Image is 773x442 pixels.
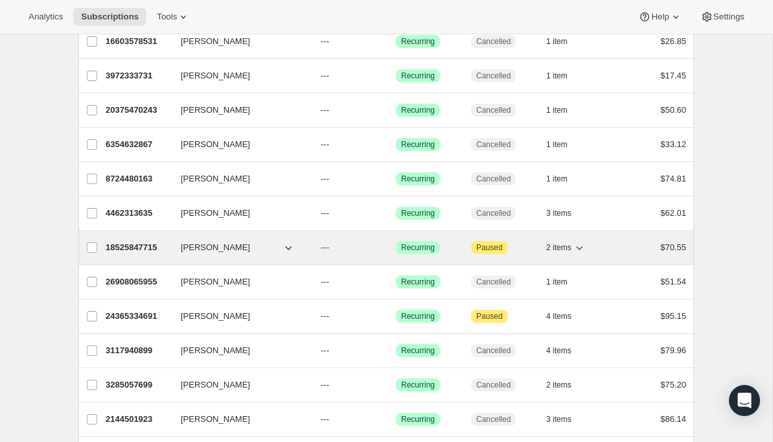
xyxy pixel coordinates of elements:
[181,104,250,117] span: [PERSON_NAME]
[321,242,329,252] span: ---
[546,32,582,51] button: 1 item
[660,105,686,115] span: $50.60
[713,12,744,22] span: Settings
[546,410,586,428] button: 3 items
[181,241,250,254] span: [PERSON_NAME]
[106,135,686,154] div: 6354632867[PERSON_NAME]---SuccessRecurringCancelled1 item$33.12
[476,414,511,425] span: Cancelled
[546,376,586,394] button: 2 items
[546,311,571,321] span: 4 items
[546,414,571,425] span: 3 items
[181,413,250,426] span: [PERSON_NAME]
[401,208,435,218] span: Recurring
[106,35,170,48] p: 16603578531
[29,12,63,22] span: Analytics
[546,342,586,360] button: 4 items
[546,345,571,356] span: 4 items
[476,139,511,150] span: Cancelled
[546,277,568,287] span: 1 item
[173,340,303,361] button: [PERSON_NAME]
[181,138,250,151] span: [PERSON_NAME]
[476,277,511,287] span: Cancelled
[181,275,250,288] span: [PERSON_NAME]
[321,414,329,424] span: ---
[321,71,329,80] span: ---
[321,208,329,218] span: ---
[729,385,760,416] div: Open Intercom Messenger
[660,345,686,355] span: $79.96
[476,36,511,47] span: Cancelled
[546,273,582,291] button: 1 item
[149,8,198,26] button: Tools
[546,242,571,253] span: 2 items
[181,344,250,357] span: [PERSON_NAME]
[321,380,329,390] span: ---
[651,12,669,22] span: Help
[401,242,435,253] span: Recurring
[476,242,503,253] span: Paused
[401,71,435,81] span: Recurring
[106,273,686,291] div: 26908065955[PERSON_NAME]---SuccessRecurringCancelled1 item$51.54
[181,35,250,48] span: [PERSON_NAME]
[660,277,686,286] span: $51.54
[106,138,170,151] p: 6354632867
[106,172,170,185] p: 8724480163
[106,204,686,222] div: 4462313635[PERSON_NAME]---SuccessRecurringCancelled3 items$62.01
[693,8,752,26] button: Settings
[660,380,686,390] span: $75.20
[106,104,170,117] p: 20375470243
[546,71,568,81] span: 1 item
[106,32,686,51] div: 16603578531[PERSON_NAME]---SuccessRecurringCancelled1 item$26.85
[173,169,303,189] button: [PERSON_NAME]
[181,378,250,391] span: [PERSON_NAME]
[546,208,571,218] span: 3 items
[173,272,303,292] button: [PERSON_NAME]
[660,71,686,80] span: $17.45
[173,203,303,224] button: [PERSON_NAME]
[106,67,686,85] div: 3972333731[PERSON_NAME]---SuccessRecurringCancelled1 item$17.45
[321,345,329,355] span: ---
[546,204,586,222] button: 3 items
[321,311,329,321] span: ---
[81,12,139,22] span: Subscriptions
[173,306,303,327] button: [PERSON_NAME]
[630,8,689,26] button: Help
[173,31,303,52] button: [PERSON_NAME]
[181,69,250,82] span: [PERSON_NAME]
[106,241,170,254] p: 18525847715
[401,311,435,321] span: Recurring
[321,139,329,149] span: ---
[106,307,686,325] div: 24365334691[PERSON_NAME]---SuccessRecurringAttentionPaused4 items$95.15
[660,311,686,321] span: $95.15
[106,275,170,288] p: 26908065955
[660,414,686,424] span: $86.14
[660,208,686,218] span: $62.01
[173,409,303,430] button: [PERSON_NAME]
[546,36,568,47] span: 1 item
[660,36,686,46] span: $26.85
[546,101,582,119] button: 1 item
[106,410,686,428] div: 2144501923[PERSON_NAME]---SuccessRecurringCancelled3 items$86.14
[660,242,686,252] span: $70.55
[546,67,582,85] button: 1 item
[106,310,170,323] p: 24365334691
[546,170,582,188] button: 1 item
[401,380,435,390] span: Recurring
[106,170,686,188] div: 8724480163[PERSON_NAME]---SuccessRecurringCancelled1 item$74.81
[106,413,170,426] p: 2144501923
[321,277,329,286] span: ---
[401,277,435,287] span: Recurring
[106,207,170,220] p: 4462313635
[181,310,250,323] span: [PERSON_NAME]
[401,36,435,47] span: Recurring
[660,139,686,149] span: $33.12
[546,105,568,115] span: 1 item
[546,174,568,184] span: 1 item
[173,65,303,86] button: [PERSON_NAME]
[476,105,511,115] span: Cancelled
[21,8,71,26] button: Analytics
[476,208,511,218] span: Cancelled
[401,345,435,356] span: Recurring
[401,139,435,150] span: Recurring
[660,174,686,183] span: $74.81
